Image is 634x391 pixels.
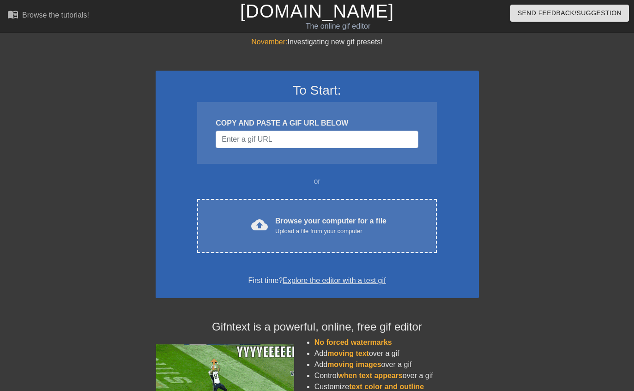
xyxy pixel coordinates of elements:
input: Username [216,131,418,148]
h4: Gifntext is a powerful, online, free gif editor [156,320,479,334]
div: COPY AND PASTE A GIF URL BELOW [216,118,418,129]
li: Add over a gif [314,348,479,359]
div: Investigating new gif presets! [156,36,479,48]
h3: To Start: [168,83,467,98]
span: text color and outline [349,383,424,391]
div: Browse the tutorials! [22,11,89,19]
a: [DOMAIN_NAME] [240,1,394,21]
span: No forced watermarks [314,338,392,346]
span: November: [251,38,287,46]
div: Browse your computer for a file [275,216,386,236]
div: or [180,176,455,187]
span: cloud_upload [251,217,268,233]
div: The online gif editor [216,21,460,32]
span: when text appears [338,372,403,379]
div: Upload a file from your computer [275,227,386,236]
li: Control over a gif [314,370,479,381]
span: menu_book [7,9,18,20]
li: Add over a gif [314,359,479,370]
a: Browse the tutorials! [7,9,89,23]
button: Send Feedback/Suggestion [510,5,629,22]
span: moving text [327,349,369,357]
div: First time? [168,275,467,286]
span: moving images [327,361,381,368]
span: Send Feedback/Suggestion [518,7,622,19]
a: Explore the editor with a test gif [283,277,386,284]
